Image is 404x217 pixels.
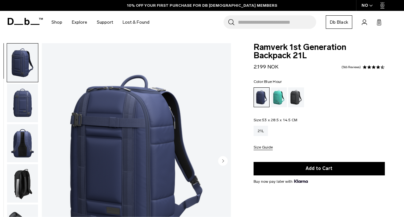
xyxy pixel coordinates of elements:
[254,80,282,84] legend: Color:
[7,164,38,203] img: TheRamverk21LBackpack-8_617700fd-7d25-4552-8624-36981d5ad1c8.png
[254,145,273,150] button: Size Guide
[288,87,304,107] a: Gneiss
[7,124,38,163] img: TheRamverk21L-1_a686200a-fac7-4666-b02d-858ef46c1f63.png
[127,3,277,8] a: 10% OFF YOUR FIRST PURCHASE FOR DB [DEMOGRAPHIC_DATA] MEMBERS
[254,179,308,184] span: Buy now pay later with
[123,11,149,34] a: Lost & Found
[254,64,278,70] span: 2.199 NOK
[72,11,87,34] a: Explore
[7,44,38,82] img: TheRamverk21L-2_17d497a4-6656-476a-8494-19dcbc122067.png
[51,11,62,34] a: Shop
[254,118,298,122] legend: Size:
[271,87,287,107] a: Glacier Green
[7,124,38,163] button: TheRamverk21L-1_a686200a-fac7-4666-b02d-858ef46c1f63.png
[262,118,298,122] span: 53 x 28.5 x 14.5 CM
[264,79,282,84] span: Blue Hour
[7,84,38,123] button: TheRamverk21Lcopy_5cbf38d5-7a39-4caf-a659-43afd3ee54b8.png
[254,87,270,107] a: Blue Hour
[97,11,113,34] a: Support
[254,162,385,175] button: Add to Cart
[7,164,38,203] button: TheRamverk21LBackpack-8_617700fd-7d25-4552-8624-36981d5ad1c8.png
[218,156,228,167] button: Next slide
[7,84,38,122] img: TheRamverk21Lcopy_5cbf38d5-7a39-4caf-a659-43afd3ee54b8.png
[47,11,154,34] nav: Main Navigation
[294,180,308,183] img: {"height" => 20, "alt" => "Klarna"}
[326,15,352,29] a: Db Black
[254,43,385,60] span: Ramverk 1st Generation Backpack 21L
[341,66,361,69] a: 566 reviews
[254,126,268,136] a: 21L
